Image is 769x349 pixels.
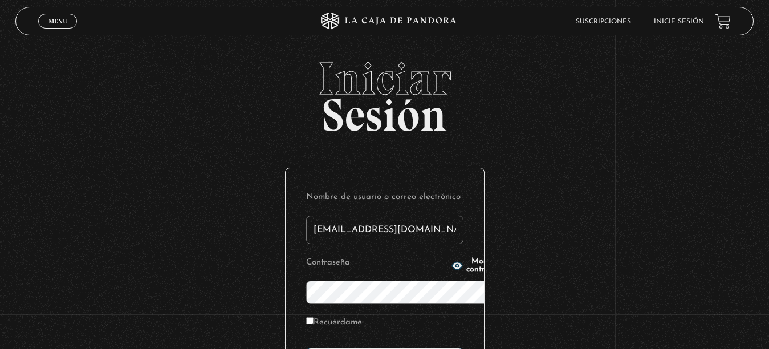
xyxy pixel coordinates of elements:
[15,56,754,129] h2: Sesión
[306,317,314,324] input: Recuérdame
[15,56,754,102] span: Iniciar
[654,18,704,25] a: Inicie sesión
[306,314,362,332] label: Recuérdame
[715,14,731,29] a: View your shopping cart
[576,18,631,25] a: Suscripciones
[48,18,67,25] span: Menu
[466,258,506,274] span: Mostrar contraseña
[44,27,71,35] span: Cerrar
[306,254,448,272] label: Contraseña
[306,189,463,206] label: Nombre de usuario o correo electrónico
[451,258,506,274] button: Mostrar contraseña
